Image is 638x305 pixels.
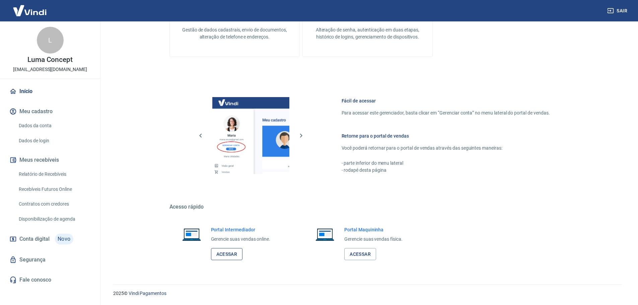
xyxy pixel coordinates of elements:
span: Novo [55,234,73,244]
div: L [37,27,64,54]
p: Você poderá retornar para o portal de vendas através das seguintes maneiras: [342,145,550,152]
a: Recebíveis Futuros Online [16,182,92,196]
img: Imagem da dashboard mostrando o botão de gerenciar conta na sidebar no lado esquerdo [212,97,289,174]
a: Início [8,84,92,99]
a: Conta digitalNovo [8,231,92,247]
a: Dados de login [16,134,92,148]
a: Contratos com credores [16,197,92,211]
a: Disponibilização de agenda [16,212,92,226]
a: Acessar [344,248,376,260]
h6: Portal Intermediador [211,226,271,233]
p: Gerencie suas vendas física. [344,236,403,243]
a: Dados da conta [16,119,92,133]
p: [EMAIL_ADDRESS][DOMAIN_NAME] [13,66,87,73]
a: Acessar [211,248,243,260]
a: Segurança [8,252,92,267]
p: - parte inferior do menu lateral [342,160,550,167]
a: Fale conosco [8,273,92,287]
h6: Portal Maquininha [344,226,403,233]
p: Luma Concept [27,56,73,63]
p: Alteração de senha, autenticação em duas etapas, histórico de logins, gerenciamento de dispositivos. [313,26,422,41]
h6: Fácil de acessar [342,97,550,104]
a: Relatório de Recebíveis [16,167,92,181]
button: Meu cadastro [8,104,92,119]
img: Imagem de um notebook aberto [178,226,206,242]
p: Gerencie suas vendas online. [211,236,271,243]
button: Sair [606,5,630,17]
span: Conta digital [19,234,50,244]
p: 2025 © [113,290,622,297]
p: Para acessar este gerenciador, basta clicar em “Gerenciar conta” no menu lateral do portal de ven... [342,109,550,117]
h6: Retorne para o portal de vendas [342,133,550,139]
p: - rodapé desta página [342,167,550,174]
h5: Acesso rápido [169,204,566,210]
img: Imagem de um notebook aberto [311,226,339,242]
a: Vindi Pagamentos [129,291,166,296]
img: Vindi [8,0,52,21]
button: Meus recebíveis [8,153,92,167]
p: Gestão de dados cadastrais, envio de documentos, alteração de telefone e endereços. [181,26,289,41]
